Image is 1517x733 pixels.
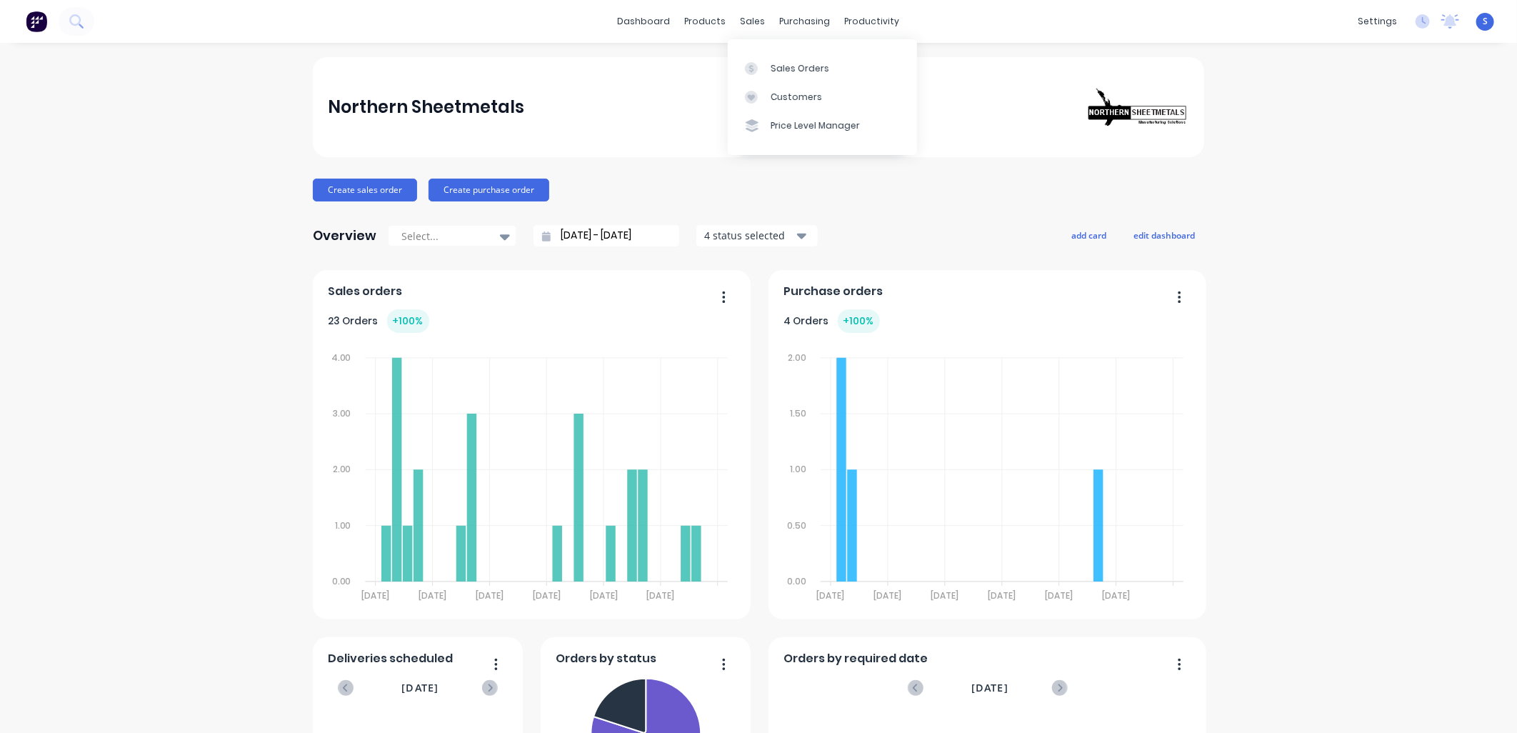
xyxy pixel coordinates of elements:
tspan: [DATE] [988,589,1016,602]
tspan: [DATE] [1046,589,1073,602]
tspan: 1.00 [334,519,351,532]
tspan: 2.00 [788,351,806,364]
tspan: 3.00 [332,407,351,419]
tspan: 0.00 [331,575,351,587]
a: Price Level Manager [728,111,917,140]
tspan: 2.00 [332,464,351,476]
tspan: 1.50 [790,407,806,419]
a: Customers [728,83,917,111]
div: 4 status selected [704,228,794,243]
tspan: [DATE] [476,589,504,602]
tspan: [DATE] [361,589,389,602]
div: Sales Orders [771,62,829,75]
tspan: [DATE] [1103,589,1131,602]
span: [DATE] [401,680,439,696]
tspan: 0.50 [787,519,806,532]
div: 4 Orders [784,309,880,333]
tspan: [DATE] [816,589,844,602]
button: edit dashboard [1124,226,1204,244]
span: Sales orders [329,283,403,300]
tspan: 1.00 [790,464,806,476]
div: + 100 % [387,309,429,333]
div: purchasing [773,11,838,32]
div: Overview [313,221,376,250]
div: Customers [771,91,822,104]
div: productivity [838,11,907,32]
a: dashboard [611,11,678,32]
span: [DATE] [971,680,1008,696]
button: Create purchase order [429,179,549,201]
a: Sales Orders [728,54,917,82]
span: Orders by required date [784,650,928,667]
div: settings [1351,11,1404,32]
div: Northern Sheetmetals [329,93,525,121]
tspan: [DATE] [647,589,675,602]
tspan: [DATE] [590,589,618,602]
button: Create sales order [313,179,417,201]
span: S [1483,15,1488,28]
tspan: [DATE] [419,589,446,602]
tspan: 0.00 [787,575,806,587]
div: products [678,11,734,32]
img: Northern Sheetmetals [1088,88,1188,126]
div: Price Level Manager [771,119,860,132]
img: Factory [26,11,47,32]
tspan: [DATE] [873,589,901,602]
button: add card [1062,226,1116,244]
div: sales [734,11,773,32]
tspan: [DATE] [931,589,959,602]
span: Purchase orders [784,283,883,300]
span: Deliveries scheduled [329,650,454,667]
tspan: 4.00 [331,351,351,364]
div: + 100 % [838,309,880,333]
button: 4 status selected [696,225,818,246]
tspan: [DATE] [533,589,561,602]
div: 23 Orders [329,309,429,333]
span: Orders by status [556,650,657,667]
